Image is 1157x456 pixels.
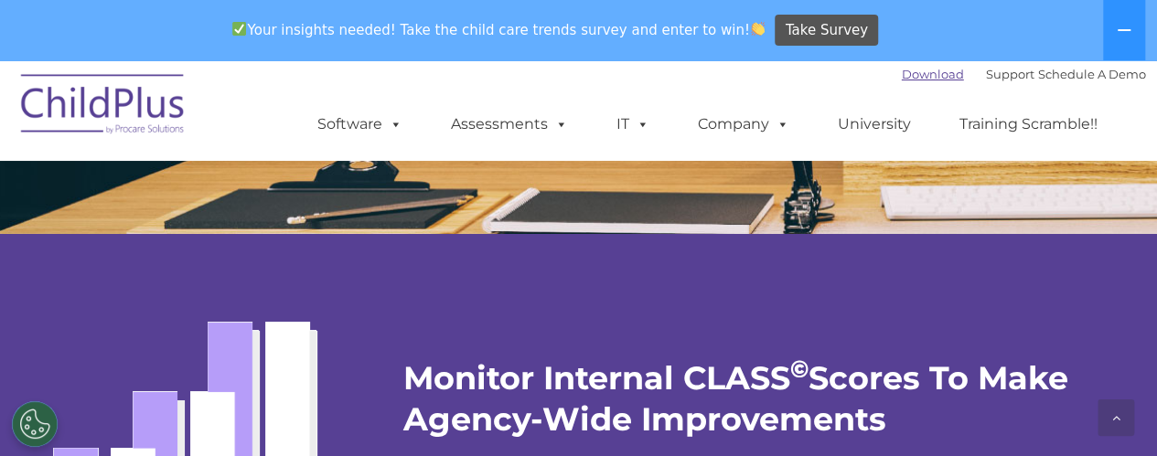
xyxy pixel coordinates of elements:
[299,106,421,143] a: Software
[986,67,1034,81] a: Support
[902,67,1146,81] font: |
[225,12,773,48] span: Your insights needed! Take the child care trends survey and enter to win!
[941,106,1116,143] a: Training Scramble!!
[1038,67,1146,81] a: Schedule A Demo
[598,106,668,143] a: IT
[820,106,929,143] a: University
[403,358,790,398] strong: Monitor Internal CLASS
[751,22,765,36] img: 👏
[902,67,964,81] a: Download
[232,22,246,36] img: ✅
[12,401,58,447] button: Cookies Settings
[786,15,868,47] span: Take Survey
[790,355,809,384] sup: ©
[433,106,586,143] a: Assessments
[680,106,808,143] a: Company
[12,61,195,153] img: ChildPlus by Procare Solutions
[775,15,878,47] a: Take Survey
